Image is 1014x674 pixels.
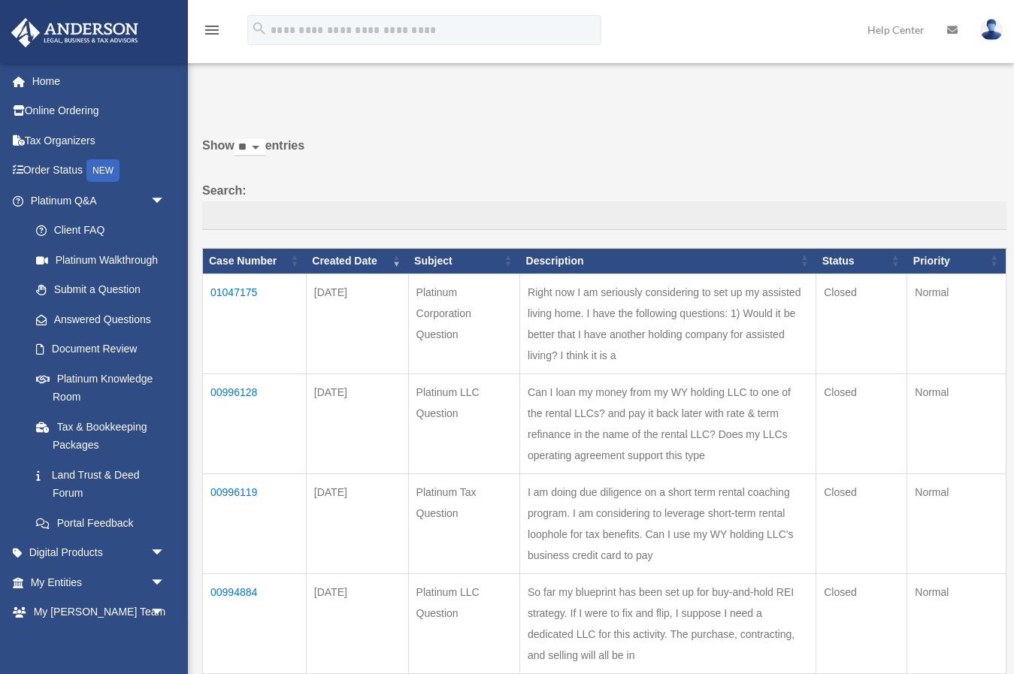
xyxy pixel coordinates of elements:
td: I am doing due diligence on a short term rental coaching program. I am considering to leverage sh... [520,473,816,573]
a: Tax Organizers [11,125,188,156]
td: Closed [816,473,907,573]
i: search [251,20,268,37]
span: arrow_drop_down [150,186,180,216]
td: Normal [907,573,1006,673]
td: Platinum Tax Question [408,473,519,573]
td: 01047175 [203,274,307,373]
i: menu [203,21,221,39]
td: [DATE] [306,473,408,573]
a: Platinum Knowledge Room [21,364,180,412]
a: Online Ordering [11,96,188,126]
select: Showentries [235,139,265,156]
th: Case Number: activate to sort column ascending [203,248,307,274]
a: Portal Feedback [21,508,180,538]
td: Platinum LLC Question [408,373,519,473]
th: Description: activate to sort column ascending [520,248,816,274]
td: 00996119 [203,473,307,573]
td: 00996128 [203,373,307,473]
label: Show entries [202,135,1006,171]
td: Platinum Corporation Question [408,274,519,373]
th: Status: activate to sort column ascending [816,248,907,274]
span: arrow_drop_down [150,538,180,569]
td: Closed [816,274,907,373]
a: My Entitiesarrow_drop_down [11,567,188,597]
td: So far my blueprint has been set up for buy-and-hold REI strategy. If I were to fix and flip, I s... [520,573,816,673]
label: Search: [202,180,1006,230]
img: User Pic [980,19,1003,41]
span: arrow_drop_down [150,597,180,628]
a: Client FAQ [21,216,180,246]
span: arrow_drop_down [150,567,180,598]
a: Land Trust & Deed Forum [21,460,180,508]
th: Created Date: activate to sort column ascending [306,248,408,274]
a: Document Review [21,334,180,364]
td: 00994884 [203,573,307,673]
a: Platinum Q&Aarrow_drop_down [11,186,180,216]
a: My [PERSON_NAME] Teamarrow_drop_down [11,597,188,627]
th: Priority: activate to sort column ascending [907,248,1006,274]
td: Normal [907,274,1006,373]
a: Submit a Question [21,275,180,305]
input: Search: [202,201,1006,230]
div: NEW [86,159,120,182]
a: Answered Questions [21,304,173,334]
td: Right now I am seriously considering to set up my assisted living home. I have the following ques... [520,274,816,373]
a: menu [203,26,221,39]
td: Can I loan my money from my WY holding LLC to one of the rental LLCs? and pay it back later with ... [520,373,816,473]
td: Closed [816,573,907,673]
td: Normal [907,473,1006,573]
td: Normal [907,373,1006,473]
a: Tax & Bookkeeping Packages [21,412,180,460]
a: Order StatusNEW [11,156,188,186]
th: Subject: activate to sort column ascending [408,248,519,274]
td: Closed [816,373,907,473]
a: Digital Productsarrow_drop_down [11,538,188,568]
td: [DATE] [306,373,408,473]
td: Platinum LLC Question [408,573,519,673]
a: Home [11,66,188,96]
img: Anderson Advisors Platinum Portal [7,18,143,47]
a: Platinum Walkthrough [21,245,180,275]
td: [DATE] [306,274,408,373]
td: [DATE] [306,573,408,673]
